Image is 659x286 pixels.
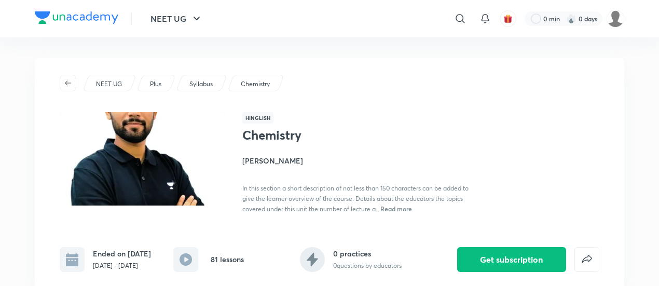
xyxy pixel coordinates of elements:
[566,13,576,24] img: streak
[148,79,163,89] a: Plus
[333,248,402,259] h6: 0 practices
[607,10,624,28] img: Deeksha
[333,261,402,270] p: 0 questions by educators
[58,111,227,207] img: Thumbnail
[500,10,516,27] button: avatar
[380,205,412,213] span: Read more
[574,247,599,272] button: false
[189,79,213,89] p: Syllabus
[239,79,272,89] a: Chemistry
[242,184,469,213] span: In this section a short description of not less than 150 characters can be added to give the lear...
[242,112,273,124] span: Hinglish
[150,79,161,89] p: Plus
[96,79,122,89] p: NEET UG
[503,14,513,23] img: avatar
[241,79,270,89] p: Chemistry
[93,261,151,270] p: [DATE] - [DATE]
[144,8,209,29] button: NEET UG
[188,79,215,89] a: Syllabus
[242,128,412,143] h1: Chemistry
[457,247,566,272] button: Get subscription
[35,11,118,26] a: Company Logo
[93,248,151,259] h6: Ended on [DATE]
[211,254,244,265] h6: 81 lessons
[242,155,475,166] h4: [PERSON_NAME]
[35,11,118,24] img: Company Logo
[94,79,124,89] a: NEET UG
